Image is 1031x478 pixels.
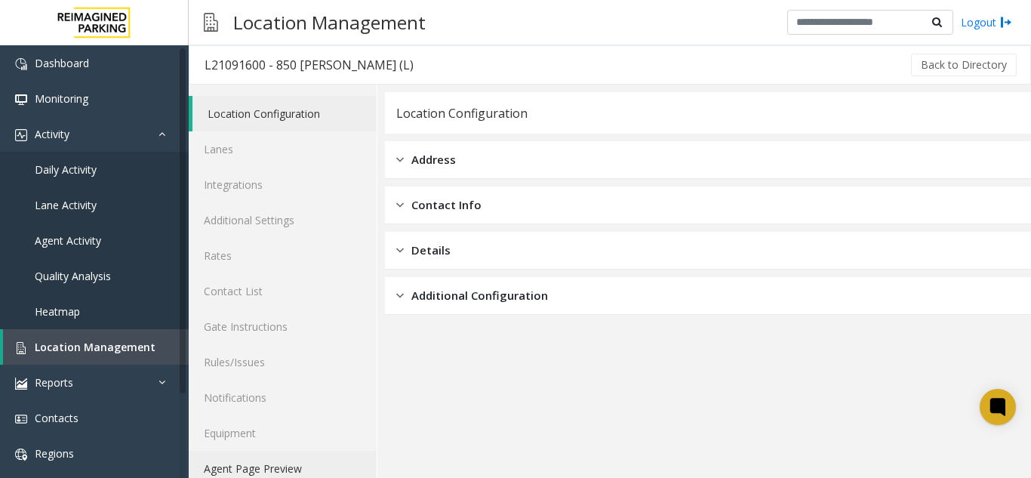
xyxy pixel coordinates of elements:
h3: Location Management [226,4,433,41]
span: Quality Analysis [35,269,111,283]
img: 'icon' [15,378,27,390]
a: Location Configuration [192,96,377,131]
a: Rates [189,238,377,273]
span: Heatmap [35,304,80,319]
span: Contacts [35,411,78,425]
img: 'icon' [15,94,27,106]
img: closed [396,242,404,259]
span: Reports [35,375,73,390]
span: Activity [35,127,69,141]
img: 'icon' [15,413,27,425]
div: L21091600 - 850 [PERSON_NAME] (L) [205,55,414,75]
span: Lane Activity [35,198,97,212]
a: Integrations [189,167,377,202]
span: Details [411,242,451,259]
span: Address [411,151,456,168]
img: closed [396,196,404,214]
a: Notifications [189,380,377,415]
button: Back to Directory [911,54,1017,76]
a: Gate Instructions [189,309,377,344]
img: 'icon' [15,342,27,354]
a: Equipment [189,415,377,451]
img: closed [396,151,404,168]
a: Logout [961,14,1012,30]
span: Daily Activity [35,162,97,177]
a: Rules/Issues [189,344,377,380]
div: Location Configuration [396,103,528,123]
span: Additional Configuration [411,287,548,304]
img: 'icon' [15,449,27,461]
span: Location Management [35,340,155,354]
a: Lanes [189,131,377,167]
img: pageIcon [204,4,218,41]
img: logout [1000,14,1012,30]
img: 'icon' [15,58,27,70]
a: Location Management [3,329,189,365]
a: Additional Settings [189,202,377,238]
span: Monitoring [35,91,88,106]
img: closed [396,287,404,304]
span: Dashboard [35,56,89,70]
span: Agent Activity [35,233,101,248]
span: Regions [35,446,74,461]
img: 'icon' [15,129,27,141]
a: Contact List [189,273,377,309]
span: Contact Info [411,196,482,214]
